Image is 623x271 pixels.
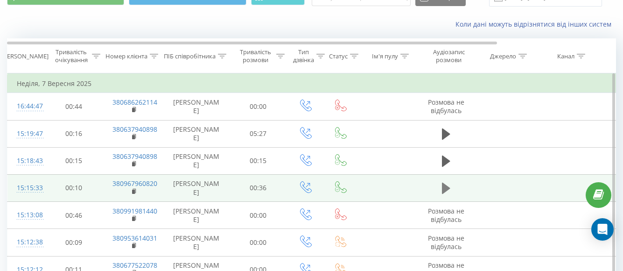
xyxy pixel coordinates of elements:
[164,93,229,120] td: [PERSON_NAME]
[237,48,274,64] div: Тривалість розмови
[105,52,147,60] div: Номер клієнта
[45,93,103,120] td: 00:44
[45,174,103,201] td: 00:10
[164,52,216,60] div: ПІБ співробітника
[112,261,157,270] a: 380677522078
[164,229,229,256] td: [PERSON_NAME]
[45,229,103,256] td: 00:09
[17,152,35,170] div: 15:18:43
[428,234,464,251] span: Розмова не відбулась
[45,202,103,229] td: 00:46
[164,202,229,229] td: [PERSON_NAME]
[164,174,229,201] td: [PERSON_NAME]
[1,52,49,60] div: [PERSON_NAME]
[229,174,287,201] td: 00:36
[372,52,398,60] div: Ім'я пулу
[53,48,90,64] div: Тривалість очікування
[112,98,157,107] a: 380686262114
[428,207,464,224] span: Розмова не відбулась
[428,98,464,115] span: Розмова не відбулась
[112,179,157,188] a: 380967960820
[112,234,157,242] a: 380953614031
[229,229,287,256] td: 00:00
[229,120,287,147] td: 05:27
[17,206,35,224] div: 15:13:08
[329,52,348,60] div: Статус
[112,125,157,134] a: 380637940898
[557,52,574,60] div: Канал
[426,48,471,64] div: Аудіозапис розмови
[229,147,287,174] td: 00:15
[17,97,35,115] div: 16:44:47
[591,218,614,241] div: Open Intercom Messenger
[490,52,516,60] div: Джерело
[112,152,157,161] a: 380637940898
[164,120,229,147] td: [PERSON_NAME]
[229,202,287,229] td: 00:00
[45,147,103,174] td: 00:15
[229,93,287,120] td: 00:00
[17,125,35,143] div: 15:19:47
[17,179,35,197] div: 15:15:33
[164,147,229,174] td: [PERSON_NAME]
[293,48,314,64] div: Тип дзвінка
[45,120,103,147] td: 00:16
[455,20,616,29] a: Коли дані можуть відрізнятися вiд інших систем
[112,207,157,215] a: 380991981440
[17,233,35,251] div: 15:12:38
